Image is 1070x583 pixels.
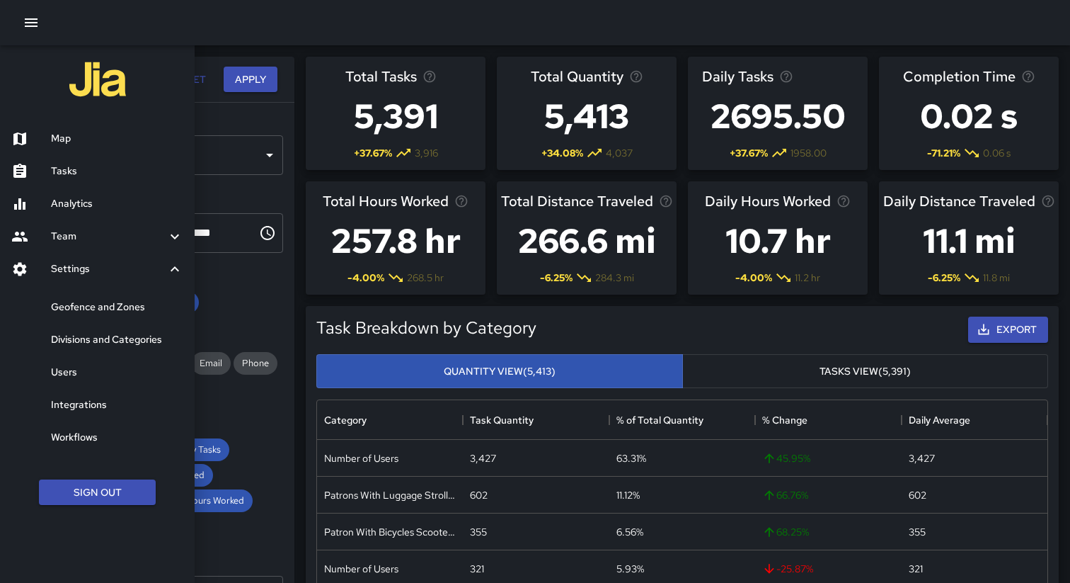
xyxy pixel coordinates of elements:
[51,397,183,413] h6: Integrations
[39,480,156,506] button: Sign Out
[51,332,183,348] h6: Divisions and Categories
[51,131,183,147] h6: Map
[69,51,126,108] img: jia-logo
[51,261,166,277] h6: Settings
[51,365,183,380] h6: Users
[51,430,183,446] h6: Workflows
[51,164,183,179] h6: Tasks
[51,229,166,244] h6: Team
[51,196,183,212] h6: Analytics
[51,300,183,315] h6: Geofence and Zones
